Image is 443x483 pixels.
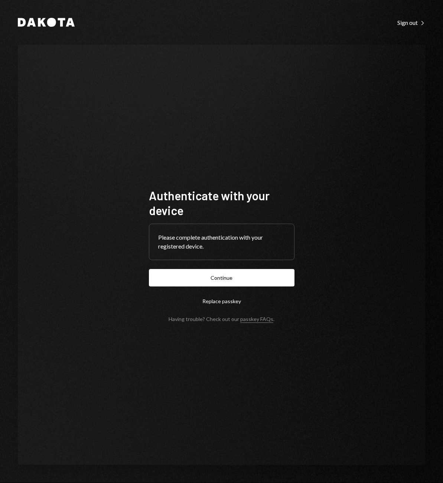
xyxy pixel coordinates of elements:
div: Having trouble? Check out our . [169,316,274,322]
button: Replace passkey [149,292,294,310]
a: Sign out [397,18,425,26]
a: passkey FAQs [240,316,273,323]
div: Please complete authentication with your registered device. [158,233,285,251]
div: Sign out [397,19,425,26]
h1: Authenticate with your device [149,188,294,218]
button: Continue [149,269,294,286]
